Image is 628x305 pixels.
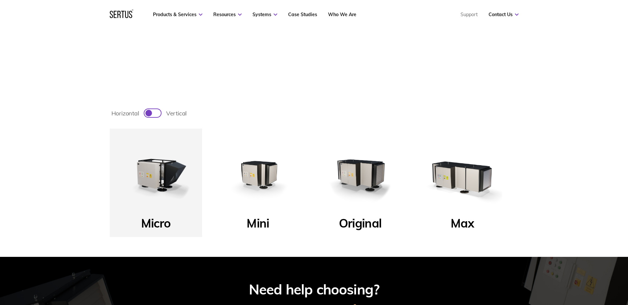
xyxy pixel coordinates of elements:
img: Mini [219,135,298,214]
p: Original [339,216,381,235]
p: Mini [247,216,269,235]
img: Original [321,135,400,214]
a: Contact Us [489,12,519,17]
a: Support [461,12,478,17]
div: Need help choosing? [249,282,379,297]
p: Max [451,216,474,235]
span: vertical [166,109,187,117]
a: Case Studies [288,12,317,17]
img: Max [423,135,502,214]
a: Resources [213,12,242,17]
a: Products & Services [153,12,202,17]
iframe: Chat Widget [509,229,628,305]
img: Micro [116,135,195,214]
p: Micro [141,216,170,235]
span: horizontal [111,109,139,117]
a: Systems [253,12,277,17]
a: Who We Are [328,12,356,17]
